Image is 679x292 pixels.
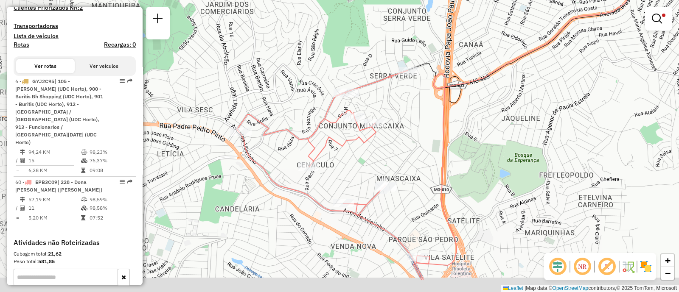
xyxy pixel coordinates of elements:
[79,4,83,11] strong: 2
[127,78,132,83] em: Rota exportada
[89,214,132,222] td: 07:52
[661,254,674,267] a: Zoom in
[81,168,85,173] i: Tempo total em rota
[14,41,29,48] a: Rotas
[547,256,568,277] span: Ocultar deslocamento
[28,166,81,175] td: 6,28 KM
[661,267,674,280] a: Zoom out
[15,156,20,165] td: /
[81,197,87,202] i: % de utilização do peso
[525,285,526,291] span: |
[15,179,102,193] span: 60 -
[28,214,81,222] td: 5,20 KM
[553,285,589,291] a: OpenStreetMap
[662,14,665,17] span: Filtro Ativo
[28,148,81,156] td: 94,24 KM
[597,256,617,277] span: Exibir rótulo
[501,285,679,292] div: Map data © contributors,© 2025 TomTom, Microsoft
[120,179,125,184] em: Opções
[89,156,132,165] td: 76,37%
[32,78,54,84] span: GYJ2C95
[621,260,635,273] img: Fluxo de ruas
[81,215,85,220] i: Tempo total em rota
[665,268,671,278] span: −
[648,10,669,27] a: Exibir filtros
[15,78,103,145] span: | 105 - [PERSON_NAME] (UDC Horto), 900 - Buritis Bh Shopping (UDC Horto), 901 - Buritis (UDC Hort...
[89,148,132,156] td: 98,23%
[14,258,136,265] div: Peso total:
[639,260,653,273] img: Exibir/Ocultar setores
[75,59,133,73] button: Ver veículos
[15,204,20,212] td: /
[89,195,132,204] td: 98,59%
[14,4,136,11] h4: Clientes Priorizados NR:
[28,195,81,204] td: 57,19 KM
[104,41,136,48] h4: Recargas: 0
[20,150,25,155] i: Distância Total
[14,22,136,30] h4: Transportadoras
[14,250,136,258] div: Cubagem total:
[81,150,87,155] i: % de utilização do peso
[81,206,87,211] i: % de utilização da cubagem
[14,33,136,40] h4: Lista de veículos
[20,158,25,163] i: Total de Atividades
[89,166,132,175] td: 09:08
[15,179,102,193] span: | 228 - Dona [PERSON_NAME] ([PERSON_NAME])
[503,285,523,291] a: Leaflet
[28,156,81,165] td: 15
[38,258,55,264] strong: 581,85
[149,10,166,29] a: Nova sessão e pesquisa
[81,158,87,163] i: % de utilização da cubagem
[15,214,20,222] td: =
[120,78,125,83] em: Opções
[28,204,81,212] td: 11
[16,59,75,73] button: Ver rotas
[48,250,62,257] strong: 21,62
[20,206,25,211] i: Total de Atividades
[572,256,592,277] span: Ocultar NR
[127,179,132,184] em: Rota exportada
[15,78,103,145] span: 6 -
[15,166,20,175] td: =
[89,204,132,212] td: 98,58%
[35,179,57,185] span: EPB3C09
[20,197,25,202] i: Distância Total
[665,255,671,266] span: +
[14,239,136,247] h4: Atividades não Roteirizadas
